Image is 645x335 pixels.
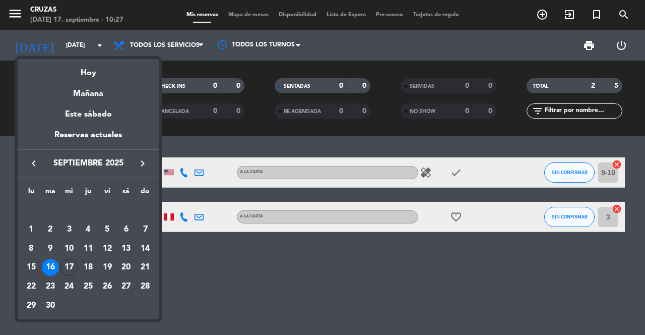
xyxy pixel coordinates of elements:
th: domingo [136,186,155,201]
div: Reservas actuales [18,129,159,149]
div: 16 [42,259,59,276]
td: 23 de septiembre de 2025 [41,277,60,296]
td: 7 de septiembre de 2025 [136,220,155,239]
td: 20 de septiembre de 2025 [117,258,136,277]
div: 5 [99,221,116,238]
div: 28 [137,278,154,295]
td: 24 de septiembre de 2025 [59,277,79,296]
div: 19 [99,259,116,276]
div: 1 [23,221,40,238]
span: septiembre 2025 [43,157,134,170]
td: 29 de septiembre de 2025 [22,296,41,315]
div: Este sábado [18,100,159,129]
td: 12 de septiembre de 2025 [98,239,117,258]
div: 3 [60,221,78,238]
i: keyboard_arrow_left [28,157,40,170]
div: 4 [80,221,97,238]
div: 6 [117,221,135,238]
td: 19 de septiembre de 2025 [98,258,117,277]
div: 17 [60,259,78,276]
i: keyboard_arrow_right [137,157,149,170]
button: keyboard_arrow_right [134,157,152,170]
div: 30 [42,297,59,314]
div: 26 [99,278,116,295]
div: 8 [23,240,40,257]
div: 29 [23,297,40,314]
div: 2 [42,221,59,238]
div: 15 [23,259,40,276]
td: 5 de septiembre de 2025 [98,220,117,239]
div: 20 [117,259,135,276]
td: 6 de septiembre de 2025 [117,220,136,239]
td: SEP. [22,201,155,220]
div: 21 [137,259,154,276]
div: 10 [60,240,78,257]
td: 4 de septiembre de 2025 [79,220,98,239]
th: lunes [22,186,41,201]
div: 18 [80,259,97,276]
th: sábado [117,186,136,201]
td: 14 de septiembre de 2025 [136,239,155,258]
button: keyboard_arrow_left [25,157,43,170]
div: 14 [137,240,154,257]
div: 11 [80,240,97,257]
th: miércoles [59,186,79,201]
td: 3 de septiembre de 2025 [59,220,79,239]
td: 15 de septiembre de 2025 [22,258,41,277]
div: 12 [99,240,116,257]
td: 18 de septiembre de 2025 [79,258,98,277]
td: 10 de septiembre de 2025 [59,239,79,258]
td: 28 de septiembre de 2025 [136,277,155,296]
div: 23 [42,278,59,295]
td: 26 de septiembre de 2025 [98,277,117,296]
div: 25 [80,278,97,295]
td: 11 de septiembre de 2025 [79,239,98,258]
div: Hoy [18,59,159,80]
div: 9 [42,240,59,257]
div: 24 [60,278,78,295]
div: 27 [117,278,135,295]
div: 22 [23,278,40,295]
td: 25 de septiembre de 2025 [79,277,98,296]
td: 22 de septiembre de 2025 [22,277,41,296]
th: martes [41,186,60,201]
td: 9 de septiembre de 2025 [41,239,60,258]
th: viernes [98,186,117,201]
div: Mañana [18,80,159,100]
td: 27 de septiembre de 2025 [117,277,136,296]
td: 2 de septiembre de 2025 [41,220,60,239]
td: 17 de septiembre de 2025 [59,258,79,277]
div: 7 [137,221,154,238]
div: 13 [117,240,135,257]
th: jueves [79,186,98,201]
td: 16 de septiembre de 2025 [41,258,60,277]
td: 8 de septiembre de 2025 [22,239,41,258]
td: 1 de septiembre de 2025 [22,220,41,239]
td: 30 de septiembre de 2025 [41,296,60,315]
td: 13 de septiembre de 2025 [117,239,136,258]
td: 21 de septiembre de 2025 [136,258,155,277]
